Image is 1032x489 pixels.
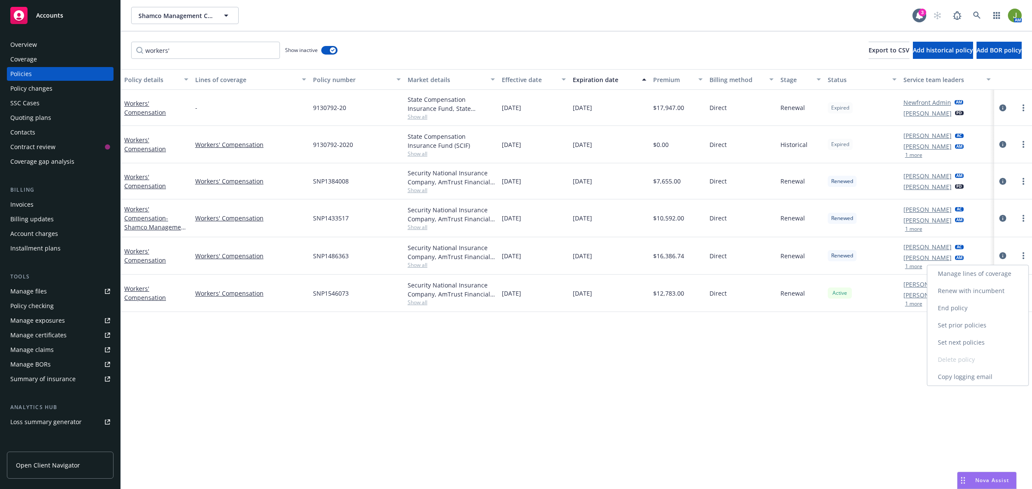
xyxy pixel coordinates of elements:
span: Renewal [780,289,805,298]
button: 1 more [905,264,922,269]
a: circleInformation [998,139,1008,150]
span: 9130792-20 [313,103,346,112]
button: Shamco Management Co., Inc. [131,7,239,24]
button: Lines of coverage [192,69,310,90]
span: Historical [780,140,808,149]
span: $0.00 [653,140,669,149]
div: Manage BORs [10,358,51,371]
div: Account charges [10,227,58,241]
span: Add historical policy [913,46,973,54]
div: Policy number [313,75,391,84]
a: circleInformation [998,176,1008,186]
button: Effective date [498,69,569,90]
div: Summary of insurance [10,372,76,386]
span: $17,947.00 [653,103,684,112]
a: Billing updates [7,212,114,226]
button: Expiration date [569,69,650,90]
div: Analytics hub [7,403,114,412]
button: Policy details [121,69,192,90]
span: Show all [408,186,495,194]
div: Policy details [124,75,179,84]
span: Expired [831,104,849,112]
a: [PERSON_NAME] [903,109,952,118]
span: [DATE] [502,103,521,112]
span: Renewal [780,177,805,186]
button: Status [824,69,900,90]
a: Manage certificates [7,328,114,342]
a: Workers' Compensation [195,214,306,223]
span: SNP1384008 [313,177,349,186]
a: [PERSON_NAME] [903,205,952,214]
span: Renewal [780,103,805,112]
a: Accounts [7,3,114,28]
div: Billing [7,186,114,194]
a: [PERSON_NAME] [903,142,952,151]
a: Workers' Compensation [124,284,166,302]
span: [DATE] [573,140,592,149]
a: [PERSON_NAME] [903,216,952,225]
span: [DATE] [502,251,521,260]
div: Service team leaders [903,75,982,84]
button: Add historical policy [913,42,973,59]
span: Add BOR policy [977,46,1022,54]
div: Quoting plans [10,111,51,125]
span: [DATE] [573,251,592,260]
a: Search [968,7,986,24]
a: SSC Cases [7,96,114,110]
span: Open Client Navigator [16,461,80,470]
a: [PERSON_NAME] [903,253,952,262]
div: Security National Insurance Company, AmTrust Financial Services [408,243,495,261]
div: Manage exposures [10,314,65,327]
span: Direct [709,177,727,186]
a: circleInformation [998,213,1008,223]
div: Contacts [10,125,35,139]
div: Tools [7,272,114,281]
div: Manage claims [10,343,54,357]
span: $12,783.00 [653,289,684,298]
a: Invoices [7,198,114,211]
a: [PERSON_NAME] [903,182,952,191]
span: Show all [408,150,495,157]
button: Billing method [706,69,777,90]
div: Billing method [709,75,764,84]
div: Security National Insurance Company, AmTrust Financial Services [408,205,495,223]
span: Renewal [780,214,805,223]
span: Expired [831,141,849,148]
a: more [1018,176,1029,186]
div: Security National Insurance Company, AmTrust Financial Services [408,168,495,186]
div: Lines of coverage [195,75,297,84]
a: Quoting plans [7,111,114,125]
a: more [1018,139,1029,150]
a: Contacts [7,125,114,139]
a: Switch app [988,7,1005,24]
div: SSC Cases [10,96,40,110]
span: - [195,103,197,112]
span: Active [831,289,848,297]
a: Account charges [7,227,114,241]
div: Stage [780,75,811,84]
div: State Compensation Insurance Fund, State Compensation Insurance Fund (SCIF) [408,95,495,113]
a: Overview [7,38,114,52]
a: Newfront Admin [903,98,951,107]
a: Policy changes [7,82,114,95]
a: [PERSON_NAME] [903,131,952,140]
span: $16,386.74 [653,251,684,260]
span: Renewed [831,214,853,222]
div: Status [828,75,887,84]
span: Show inactive [285,46,318,54]
div: Manage certificates [10,328,67,342]
div: Manage files [10,284,47,298]
a: Workers' Compensation [195,140,306,149]
span: Direct [709,214,727,223]
button: Add BOR policy [977,42,1022,59]
span: SNP1433517 [313,214,349,223]
a: Workers' Compensation [124,247,166,264]
a: Coverage gap analysis [7,155,114,168]
div: Drag to move [958,472,968,489]
span: [DATE] [502,140,521,149]
div: Premium [653,75,694,84]
span: [DATE] [502,177,521,186]
a: Workers' Compensation [195,289,306,298]
button: Premium [650,69,706,90]
a: Workers' Compensation [195,251,306,260]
